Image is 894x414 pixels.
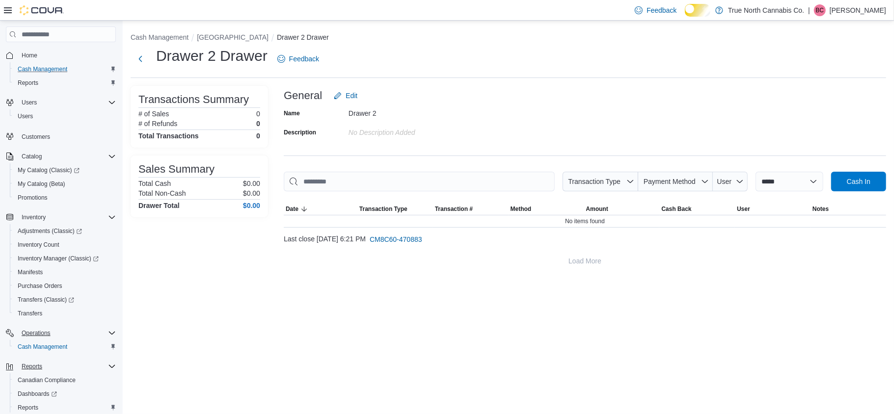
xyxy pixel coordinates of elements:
[10,163,120,177] a: My Catalog (Classic)
[10,76,120,90] button: Reports
[14,253,103,264] a: Inventory Manager (Classic)
[197,33,269,41] button: [GEOGRAPHIC_DATA]
[138,120,177,128] h6: # of Refunds
[511,205,532,213] span: Method
[138,132,199,140] h4: Total Transactions
[14,164,116,176] span: My Catalog (Classic)
[284,230,886,249] div: Last close [DATE] 6:21 PM
[10,62,120,76] button: Cash Management
[359,205,407,213] span: Transaction Type
[22,213,46,221] span: Inventory
[2,48,120,62] button: Home
[659,203,735,215] button: Cash Back
[18,211,116,223] span: Inventory
[563,172,638,191] button: Transaction Type
[14,280,116,292] span: Purchase Orders
[735,203,811,215] button: User
[2,96,120,109] button: Users
[808,4,810,16] p: |
[2,326,120,340] button: Operations
[586,205,608,213] span: Amount
[273,49,323,69] a: Feedback
[14,77,116,89] span: Reports
[10,293,120,307] a: Transfers (Classic)
[10,238,120,252] button: Inventory Count
[256,110,260,118] p: 0
[6,44,116,413] nav: Complex example
[243,180,260,187] p: $0.00
[14,280,66,292] a: Purchase Orders
[18,282,62,290] span: Purchase Orders
[14,253,116,264] span: Inventory Manager (Classic)
[10,307,120,320] button: Transfers
[243,189,260,197] p: $0.00
[14,308,46,319] a: Transfers
[22,133,50,141] span: Customers
[131,33,189,41] button: Cash Management
[138,163,215,175] h3: Sales Summary
[14,192,116,204] span: Promotions
[10,373,120,387] button: Canadian Compliance
[661,205,691,213] span: Cash Back
[717,178,732,185] span: User
[18,241,59,249] span: Inventory Count
[14,294,78,306] a: Transfers (Classic)
[14,388,61,400] a: Dashboards
[728,4,804,16] p: True North Cannabis Co.
[18,166,80,174] span: My Catalog (Classic)
[10,109,120,123] button: Users
[2,360,120,373] button: Reports
[330,86,361,105] button: Edit
[10,224,120,238] a: Adjustments (Classic)
[10,265,120,279] button: Manifests
[22,52,37,59] span: Home
[14,341,116,353] span: Cash Management
[286,205,298,213] span: Date
[349,105,480,117] div: Drawer 2
[18,65,67,73] span: Cash Management
[14,374,80,386] a: Canadian Compliance
[584,203,660,215] button: Amount
[813,205,829,213] span: Notes
[18,327,54,339] button: Operations
[357,203,433,215] button: Transaction Type
[14,178,116,190] span: My Catalog (Beta)
[346,91,357,101] span: Edit
[256,132,260,140] h4: 0
[14,266,116,278] span: Manifests
[14,110,37,122] a: Users
[565,217,605,225] span: No items found
[18,130,116,142] span: Customers
[10,387,120,401] a: Dashboards
[14,294,116,306] span: Transfers (Classic)
[435,205,473,213] span: Transaction #
[14,266,47,278] a: Manifests
[10,252,120,265] a: Inventory Manager (Classic)
[685,4,711,17] input: Dark Mode
[18,310,42,317] span: Transfers
[14,239,116,251] span: Inventory Count
[18,343,67,351] span: Cash Management
[22,362,42,370] span: Reports
[18,404,38,412] span: Reports
[14,374,116,386] span: Canadian Compliance
[370,234,422,244] span: CM8C60-470883
[284,251,886,271] button: Load More
[10,340,120,354] button: Cash Management
[366,230,426,249] button: CM8C60-470883
[2,129,120,143] button: Customers
[713,172,748,191] button: User
[433,203,509,215] button: Transaction #
[138,110,169,118] h6: # of Sales
[349,125,480,136] div: No Description added
[509,203,584,215] button: Method
[18,361,46,372] button: Reports
[18,151,116,162] span: Catalog
[14,402,116,414] span: Reports
[644,178,696,185] span: Payment Method
[14,192,52,204] a: Promotions
[14,341,71,353] a: Cash Management
[18,49,116,61] span: Home
[10,177,120,191] button: My Catalog (Beta)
